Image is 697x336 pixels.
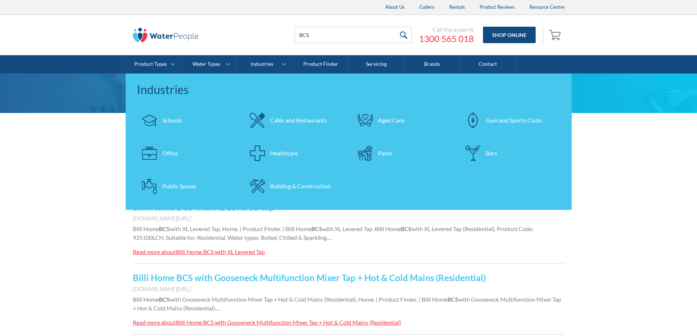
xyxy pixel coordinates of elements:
[162,149,178,158] div: Office
[486,149,497,158] div: Bars
[486,116,542,125] div: Gym and Sports Clubs
[244,173,345,199] a: Building & Construction
[419,33,474,44] a: 1300 565 018
[133,28,199,42] img: The Water People
[159,296,170,303] strong: BCS
[322,225,401,232] span: with XL Levered Tap. Billi Home
[295,27,412,43] input: Search products
[460,107,561,133] a: Gym and Sports Clubs
[126,55,181,73] a: Product Types
[176,319,401,326] div: Billi Home BCS with Gooseneck Multifunction Mixer Tap + Hot & Cold Mains (Residential)
[311,225,322,232] strong: BCS
[401,225,412,232] strong: BCS
[133,272,486,283] a: Billi Home BCS with Gooseneck Multifunction Mixer Tap + Hot & Cold Mains (Residential)
[133,284,565,293] div: [DOMAIN_NAME][URL]
[133,225,159,232] span: Billi Home
[244,107,345,133] a: Cafés and Restaurants
[549,29,563,41] img: shopping cart
[133,214,565,223] div: [DOMAIN_NAME][URL]
[349,55,404,73] a: Servicing
[133,318,401,327] a: Read more aboutBilli Home BCS with Gooseneck Multifunction Mixer Tap + Hot & Cold Mains (Resident...
[328,234,332,241] span: …
[162,116,182,125] div: Schools
[159,225,170,232] strong: BCS
[270,116,327,125] div: Cafés and Restaurants
[244,140,345,166] a: Healthcare
[192,61,220,67] div: Water Types
[137,81,561,98] div: Industries
[133,225,533,241] span: with XL Levered Tap (Residential). Product Code: 925100LCH. Suitable for: Residential. Water type...
[134,61,167,67] div: Product Types
[133,202,274,212] a: Billi Home BCS with XL Levered Tap
[404,55,460,73] a: Brands
[293,55,349,73] a: Product Finder
[447,296,458,303] strong: BCS
[176,248,265,255] div: Billi Home BCS with XL Levered Tap
[133,296,159,303] span: Billi Home
[133,296,561,312] span: with Gooseneck Multifunction Mixer Tap + Hot & Cold Mains (Residential).
[352,107,453,133] a: Aged Care
[419,26,474,33] div: Call the experts
[137,140,237,166] a: Office
[170,296,447,303] span: with Gooseneck Multifunction Mixer Tap + Hot & Cold Mains (Residential). Home. | Product Finder. ...
[237,55,292,73] a: Industries
[133,248,265,256] a: Read more aboutBilli Home BCS with XL Levered Tap
[162,182,196,190] div: Public Spaces
[181,55,237,73] a: Water Types
[251,61,273,67] div: Industries
[126,73,572,210] nav: Industries
[352,140,453,166] a: Parks
[460,140,561,166] a: Bars
[133,248,176,255] div: Read more about
[137,107,237,133] a: Schools
[378,116,404,125] div: Aged Care
[133,319,176,326] div: Read more about
[547,26,565,44] a: Open cart
[270,149,298,158] div: Healthcare
[483,27,536,43] a: Shop Online
[460,55,516,73] a: Contact
[378,149,392,158] div: Parks
[170,225,311,232] span: with XL Levered Tap. Home. | Product Finder. | Billi Home
[270,182,331,190] div: Building & Construction
[216,305,221,312] span: …
[137,173,237,199] a: Public Spaces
